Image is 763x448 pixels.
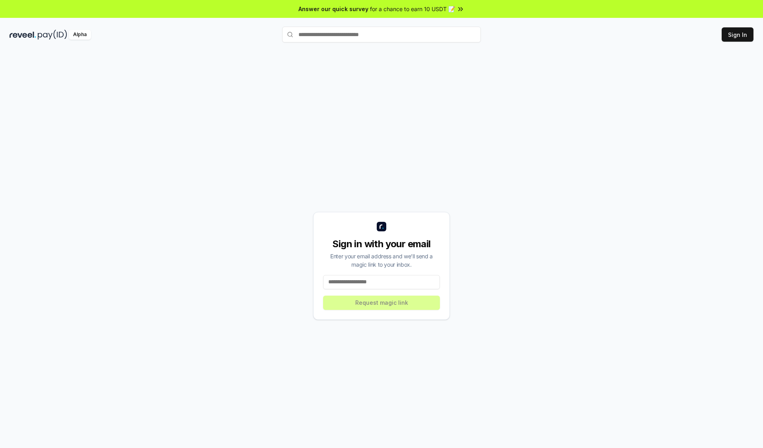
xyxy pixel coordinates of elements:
span: for a chance to earn 10 USDT 📝 [370,5,455,13]
div: Sign in with your email [323,238,440,250]
img: reveel_dark [10,30,36,40]
span: Answer our quick survey [298,5,368,13]
button: Sign In [722,27,753,42]
img: pay_id [38,30,67,40]
img: logo_small [377,222,386,231]
div: Alpha [69,30,91,40]
div: Enter your email address and we’ll send a magic link to your inbox. [323,252,440,269]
